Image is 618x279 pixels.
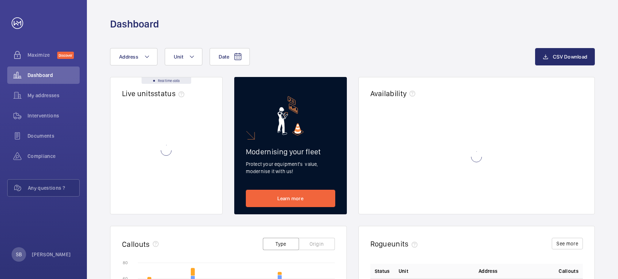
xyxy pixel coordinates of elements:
[28,112,80,119] span: Interventions
[370,239,420,248] h2: Rogue
[57,52,74,59] span: Discover
[277,96,304,136] img: marketing-card.svg
[391,239,420,248] span: units
[28,51,57,59] span: Maximize
[246,147,335,156] h2: Modernising your fleet
[399,267,408,275] span: Unit
[28,72,80,79] span: Dashboard
[174,54,183,60] span: Unit
[142,77,191,84] div: Real time data
[535,48,595,65] button: CSV Download
[28,132,80,139] span: Documents
[119,54,138,60] span: Address
[32,251,71,258] p: [PERSON_NAME]
[165,48,202,65] button: Unit
[154,89,187,98] span: status
[370,89,407,98] h2: Availability
[246,190,335,207] a: Learn more
[110,48,157,65] button: Address
[28,184,79,192] span: Any questions ?
[299,238,335,250] button: Origin
[219,54,229,60] span: Date
[263,238,299,250] button: Type
[375,267,390,275] p: Status
[479,267,497,275] span: Address
[552,238,583,249] button: See more
[122,89,187,98] h2: Live units
[246,160,335,175] p: Protect your equipment's value, modernise it with us!
[28,92,80,99] span: My addresses
[553,54,587,60] span: CSV Download
[122,240,150,249] h2: Callouts
[559,267,579,275] span: Callouts
[28,153,80,160] span: Compliance
[123,260,128,265] text: 80
[210,48,250,65] button: Date
[110,17,159,31] h1: Dashboard
[16,251,22,258] p: SB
